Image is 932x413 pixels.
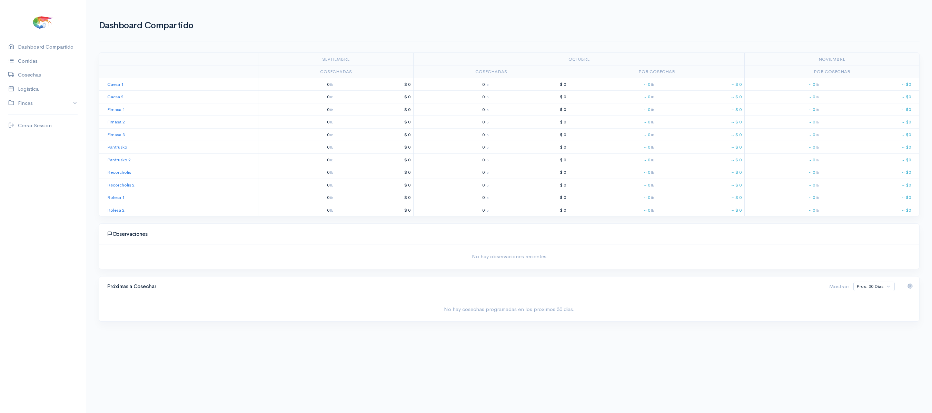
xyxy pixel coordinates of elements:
span: lb [485,158,488,162]
td: $ 0 [491,103,569,116]
td: 0 [258,116,336,129]
td: ~ 0 [744,166,821,179]
a: Caesa 1 [107,81,123,87]
td: Cosechadas [258,66,414,78]
span: lb [330,132,333,137]
td: ~ $ 0 [657,179,744,191]
span: lb [330,120,333,124]
h4: Próximas a Cosechar [107,284,821,290]
td: ~ 0 [569,179,657,191]
td: 0 [258,191,336,204]
td: ~ 0 [569,191,657,204]
td: $ 0 [491,204,569,216]
td: ~ 0 [744,191,821,204]
td: $ 0 [491,116,569,129]
td: ~ $ 0 [657,116,744,129]
td: $ 0 [336,153,414,166]
span: lb [816,132,819,137]
td: 0 [414,179,491,191]
td: Cosechadas [414,66,569,78]
td: ~ 0 [744,153,821,166]
td: ~ $0 [822,153,919,166]
td: octubre [414,53,744,66]
td: ~ 0 [569,153,657,166]
span: lb [816,183,819,188]
td: ~ $0 [822,128,919,141]
span: lb [651,170,654,175]
span: lb [816,94,819,99]
span: lb [485,145,488,150]
td: 0 [258,91,336,103]
td: ~ $ 0 [657,103,744,116]
span: lb [816,170,819,175]
td: ~ 0 [744,116,821,129]
td: $ 0 [491,78,569,91]
span: lb [485,183,488,188]
span: lb [816,208,819,213]
span: lb [816,82,819,87]
td: ~ $0 [822,78,919,91]
td: 0 [414,91,491,103]
td: $ 0 [491,128,569,141]
a: Pantrusko 2 [107,157,131,163]
span: lb [330,107,333,112]
td: ~ 0 [569,103,657,116]
span: lb [651,132,654,137]
td: 0 [258,78,336,91]
td: 0 [414,191,491,204]
td: 0 [414,141,491,154]
span: lb [330,195,333,200]
td: $ 0 [336,179,414,191]
span: lb [330,82,333,87]
td: septiembre [258,53,414,66]
td: 0 [258,166,336,179]
span: lb [816,195,819,200]
td: ~ 0 [569,166,657,179]
span: lb [330,208,333,213]
td: Por Cosechar [569,66,745,78]
span: lb [651,145,654,150]
td: $ 0 [491,166,569,179]
td: $ 0 [491,91,569,103]
td: $ 0 [336,116,414,129]
span: lb [816,145,819,150]
td: $ 0 [491,153,569,166]
td: ~ $0 [822,179,919,191]
td: $ 0 [336,128,414,141]
td: ~ 0 [569,128,657,141]
span: lb [651,183,654,188]
a: Recorcholis 2 [107,182,135,188]
td: $ 0 [336,204,414,216]
td: ~ $0 [822,191,919,204]
td: 0 [258,153,336,166]
div: Mostrar: [825,283,849,291]
td: 0 [414,128,491,141]
a: Recorcholis [107,169,131,175]
td: ~ $0 [822,141,919,154]
td: $ 0 [491,191,569,204]
td: 0 [414,204,491,216]
span: lb [485,120,488,124]
td: ~ $0 [822,91,919,103]
a: Fimasa 1 [107,107,125,112]
td: ~ 0 [569,78,657,91]
span: lb [485,82,488,87]
td: 0 [258,179,336,191]
td: ~ $ 0 [657,204,744,216]
span: lb [485,94,488,99]
a: Fimasa 2 [107,119,125,125]
span: lb [330,158,333,162]
span: lb [651,82,654,87]
td: ~ 0 [744,78,821,91]
td: ~ 0 [569,141,657,154]
span: lb [651,120,654,124]
h1: Dashboard Compartido [99,21,920,31]
span: lb [485,195,488,200]
h4: Observaciones [107,231,911,237]
td: ~ 0 [569,116,657,129]
td: $ 0 [336,166,414,179]
td: ~ 0 [744,141,821,154]
td: 0 [258,103,336,116]
span: lb [330,145,333,150]
span: lb [485,132,488,137]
